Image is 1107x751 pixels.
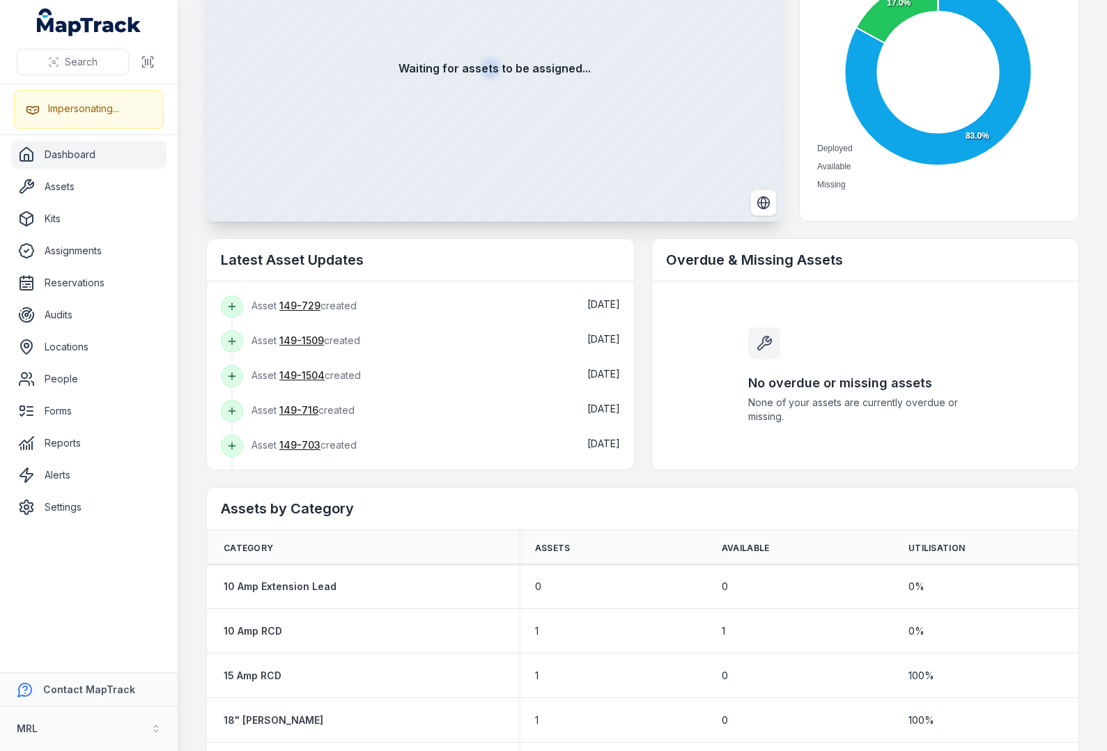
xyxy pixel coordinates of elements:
[587,438,620,449] span: [DATE]
[666,250,1065,270] h2: Overdue & Missing Assets
[748,396,982,424] span: None of your assets are currently overdue or missing.
[11,429,167,457] a: Reports
[908,580,924,594] span: 0 %
[535,669,539,683] span: 1
[535,580,541,594] span: 0
[279,299,320,313] a: 149-729
[43,683,135,695] strong: Contact MapTrack
[11,269,167,297] a: Reservations
[908,624,924,638] span: 0 %
[722,580,728,594] span: 0
[224,624,282,638] a: 10 Amp RCD
[48,102,119,116] div: Impersonating...
[722,669,728,683] span: 0
[535,713,539,727] span: 1
[11,365,167,393] a: People
[722,624,725,638] span: 1
[17,49,129,75] button: Search
[817,162,851,171] span: Available
[11,173,167,201] a: Assets
[11,461,167,489] a: Alerts
[817,144,853,153] span: Deployed
[398,60,591,77] strong: Waiting for assets to be assigned...
[908,669,934,683] span: 100 %
[11,493,167,521] a: Settings
[908,543,965,554] span: Utilisation
[221,250,620,270] h2: Latest Asset Updates
[908,713,934,727] span: 100 %
[587,298,620,310] span: [DATE]
[251,439,357,451] span: Asset created
[251,404,355,416] span: Asset created
[535,543,571,554] span: Assets
[587,298,620,310] time: 15/09/2025, 3:04:59 am
[587,333,620,345] span: [DATE]
[251,300,357,311] span: Asset created
[251,334,360,346] span: Asset created
[748,373,982,393] h3: No overdue or missing assets
[65,55,98,69] span: Search
[817,180,846,189] span: Missing
[722,713,728,727] span: 0
[251,369,361,381] span: Asset created
[37,8,141,36] a: MapTrack
[224,713,323,727] a: 18" [PERSON_NAME]
[224,543,273,554] span: Category
[722,543,770,554] span: Available
[11,205,167,233] a: Kits
[11,397,167,425] a: Forms
[279,403,318,417] a: 149-716
[11,333,167,361] a: Locations
[224,669,281,683] a: 15 Amp RCD
[279,334,324,348] a: 149-1509
[11,301,167,329] a: Audits
[224,580,336,594] a: 10 Amp Extension Lead
[279,438,320,452] a: 149-703
[535,624,539,638] span: 1
[221,499,1065,518] h2: Assets by Category
[587,333,620,345] time: 15/09/2025, 3:04:59 am
[587,368,620,380] span: [DATE]
[587,438,620,449] time: 15/09/2025, 3:04:59 am
[17,722,38,734] strong: MRL
[587,368,620,380] time: 15/09/2025, 3:04:59 am
[750,189,777,216] button: Switch to Satellite View
[587,403,620,415] span: [DATE]
[587,403,620,415] time: 15/09/2025, 3:04:59 am
[11,141,167,169] a: Dashboard
[279,369,325,382] a: 149-1504
[11,237,167,265] a: Assignments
